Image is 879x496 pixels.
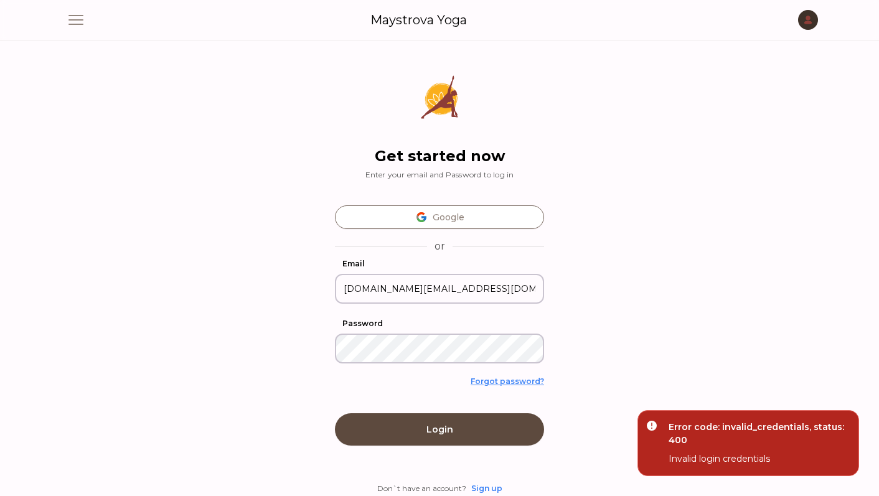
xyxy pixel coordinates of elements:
[335,314,544,334] label: Password
[471,484,502,493] a: Sign up
[370,11,467,29] a: Maystrova Yoga
[415,211,428,223] img: Google icon
[335,274,544,304] input: Enter your email
[427,239,453,254] span: or
[669,453,848,466] div: Invalid login credentials
[335,144,544,169] h2: Get started now
[335,254,544,274] label: Email
[421,75,458,119] img: Yoga icon
[669,421,848,447] div: Error code: invalid_credentials, status: 400
[335,413,544,446] button: Login
[335,169,544,180] h6: Enter your email and Password to log in
[471,377,544,386] a: Forgot password?
[335,205,544,229] button: Google
[377,484,466,493] span: Don`t have an account?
